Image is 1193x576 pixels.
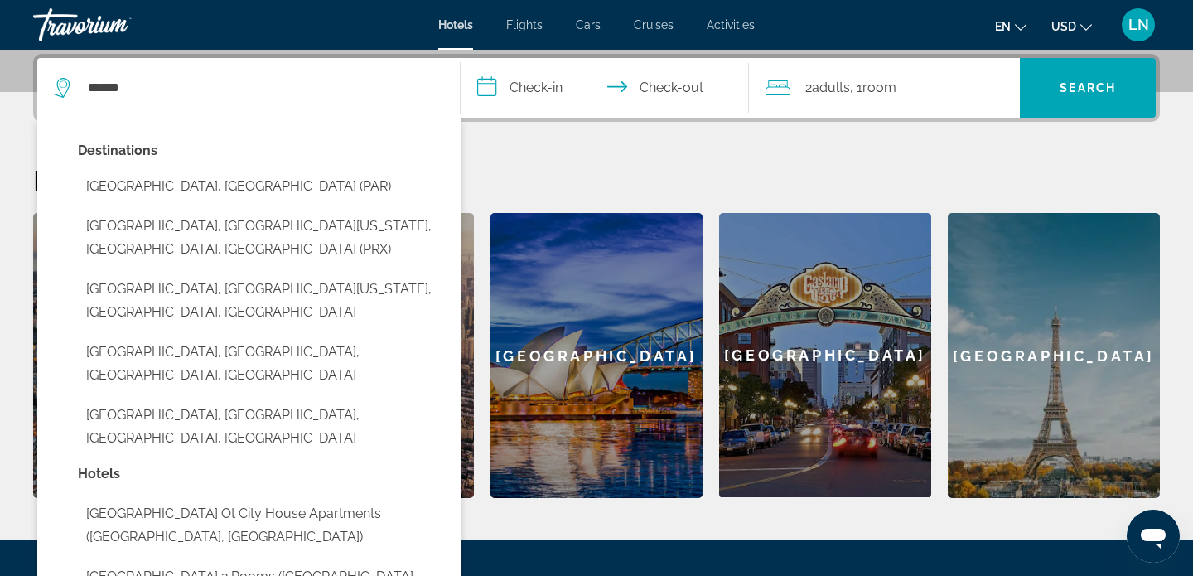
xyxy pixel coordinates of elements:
[1060,81,1116,94] span: Search
[1117,7,1160,42] button: User Menu
[490,213,703,498] a: Sydney[GEOGRAPHIC_DATA]
[812,80,850,95] span: Adults
[995,20,1011,33] span: en
[86,75,435,100] input: Search hotel destination
[1127,510,1180,563] iframe: Bouton de lancement de la fenêtre de messagerie
[749,58,1021,118] button: Travelers: 2 adults, 0 children
[1020,58,1156,118] button: Search
[78,498,444,553] button: Select hotel: Paris Ot City House Apartments (Neryungri, RU)
[948,213,1160,498] a: Paris[GEOGRAPHIC_DATA]
[33,213,245,498] div: [GEOGRAPHIC_DATA]
[850,76,896,99] span: , 1
[1051,20,1076,33] span: USD
[78,273,444,328] button: Select city: Paris, Central Illinois, IL, United States
[576,18,601,31] a: Cars
[78,171,444,202] button: Select city: Paris, France (PAR)
[78,462,444,486] p: Hotel options
[78,211,444,265] button: Select city: Paris, North Central Texas, TX, United States (PRX)
[78,336,444,391] button: Select city: Paris, Camden, TN, United States
[1128,17,1149,33] span: LN
[719,213,931,498] a: San Diego[GEOGRAPHIC_DATA]
[33,163,1160,196] h2: Featured Destinations
[862,80,896,95] span: Room
[461,58,749,118] button: Select check in and out date
[490,213,703,498] div: [GEOGRAPHIC_DATA]
[948,213,1160,498] div: [GEOGRAPHIC_DATA]
[37,58,1156,118] div: Search widget
[719,213,931,497] div: [GEOGRAPHIC_DATA]
[707,18,755,31] a: Activities
[33,3,199,46] a: Travorium
[438,18,473,31] a: Hotels
[805,76,850,99] span: 2
[634,18,674,31] a: Cruises
[78,139,444,162] p: City options
[506,18,543,31] a: Flights
[995,14,1026,38] button: Change language
[1051,14,1092,38] button: Change currency
[78,399,444,454] button: Select city: Paris, Lexington, KY, United States
[33,213,245,498] a: Barcelona[GEOGRAPHIC_DATA]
